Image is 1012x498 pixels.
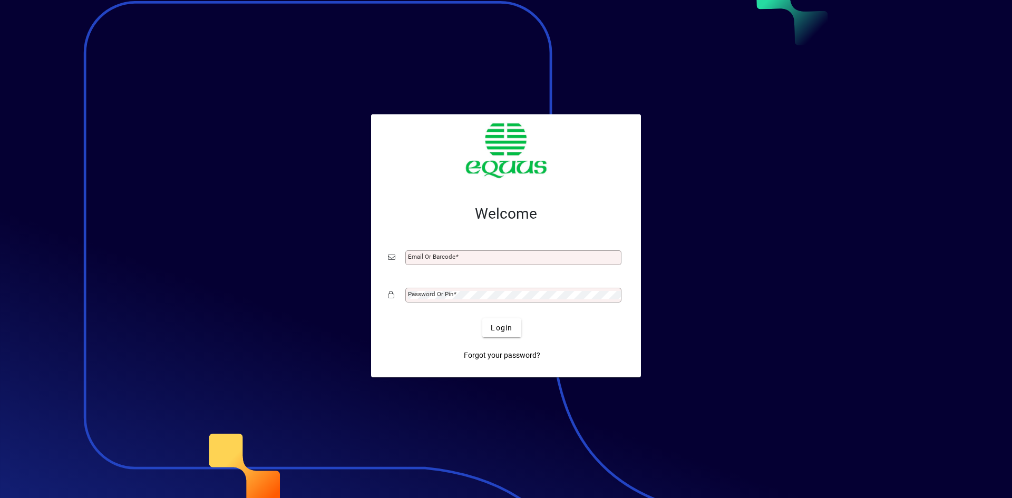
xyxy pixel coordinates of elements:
h2: Welcome [388,205,624,223]
a: Forgot your password? [460,346,544,365]
span: Login [491,323,512,334]
span: Forgot your password? [464,350,540,361]
mat-label: Email or Barcode [408,253,455,260]
button: Login [482,318,521,337]
mat-label: Password or Pin [408,290,453,298]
